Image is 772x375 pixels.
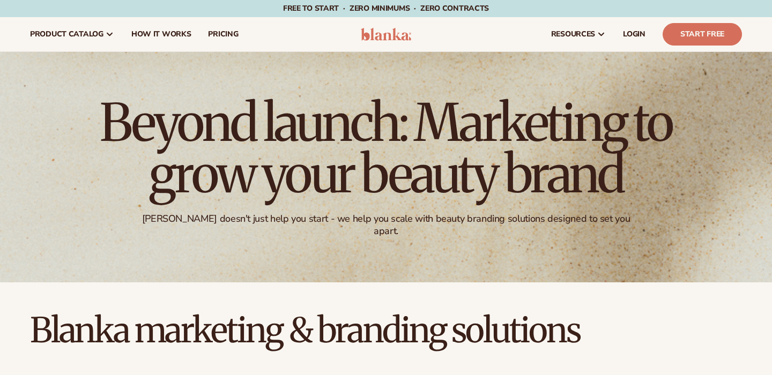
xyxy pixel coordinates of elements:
h1: Beyond launch: Marketing to grow your beauty brand [91,97,681,200]
img: logo [361,28,412,41]
span: LOGIN [623,30,645,39]
span: pricing [208,30,238,39]
a: Start Free [663,23,742,46]
span: How It Works [131,30,191,39]
a: LOGIN [614,17,654,51]
span: Free to start · ZERO minimums · ZERO contracts [283,3,489,13]
a: How It Works [123,17,200,51]
div: [PERSON_NAME] doesn't just help you start - we help you scale with beauty branding solutions desi... [135,213,638,238]
span: resources [551,30,595,39]
a: product catalog [21,17,123,51]
a: resources [543,17,614,51]
span: product catalog [30,30,103,39]
a: pricing [199,17,247,51]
